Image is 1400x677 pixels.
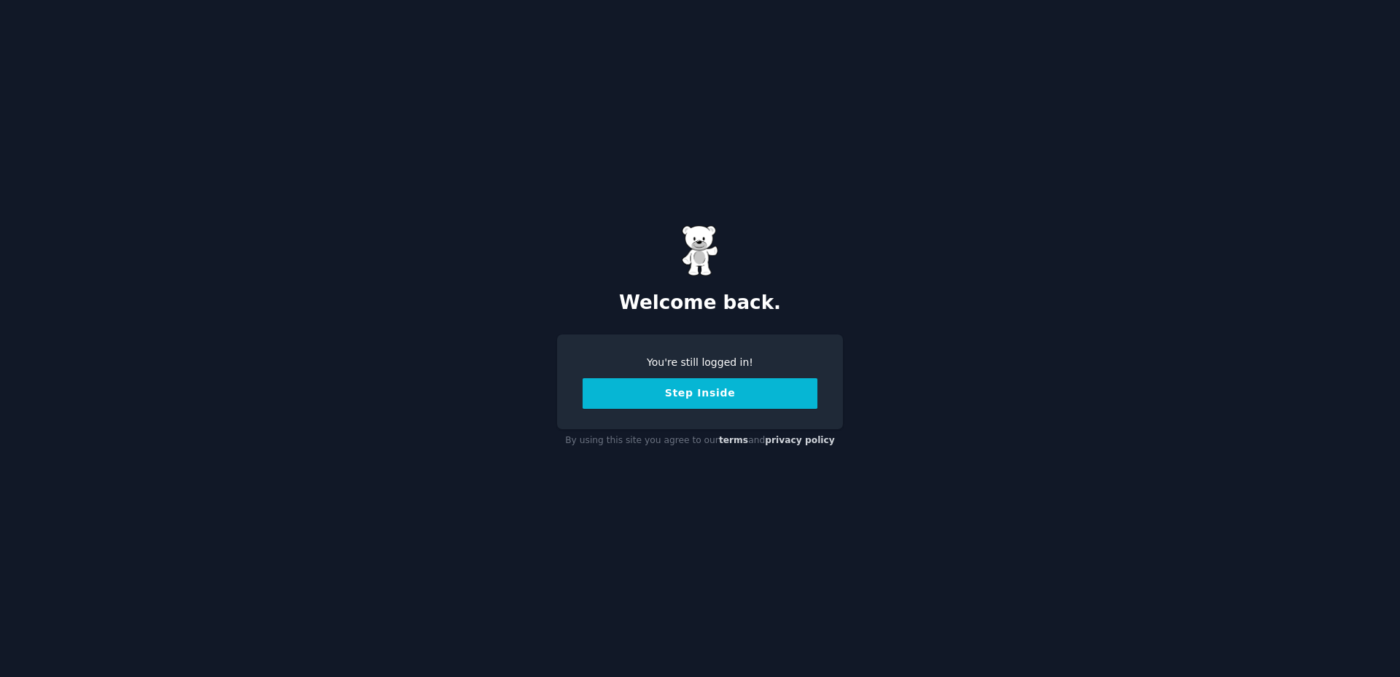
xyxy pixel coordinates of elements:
button: Step Inside [583,378,817,409]
div: By using this site you agree to our and [557,429,843,453]
a: terms [719,435,748,445]
a: Step Inside [583,387,817,399]
div: You're still logged in! [583,355,817,370]
h2: Welcome back. [557,291,843,315]
img: Gummy Bear [682,225,718,276]
a: privacy policy [765,435,835,445]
